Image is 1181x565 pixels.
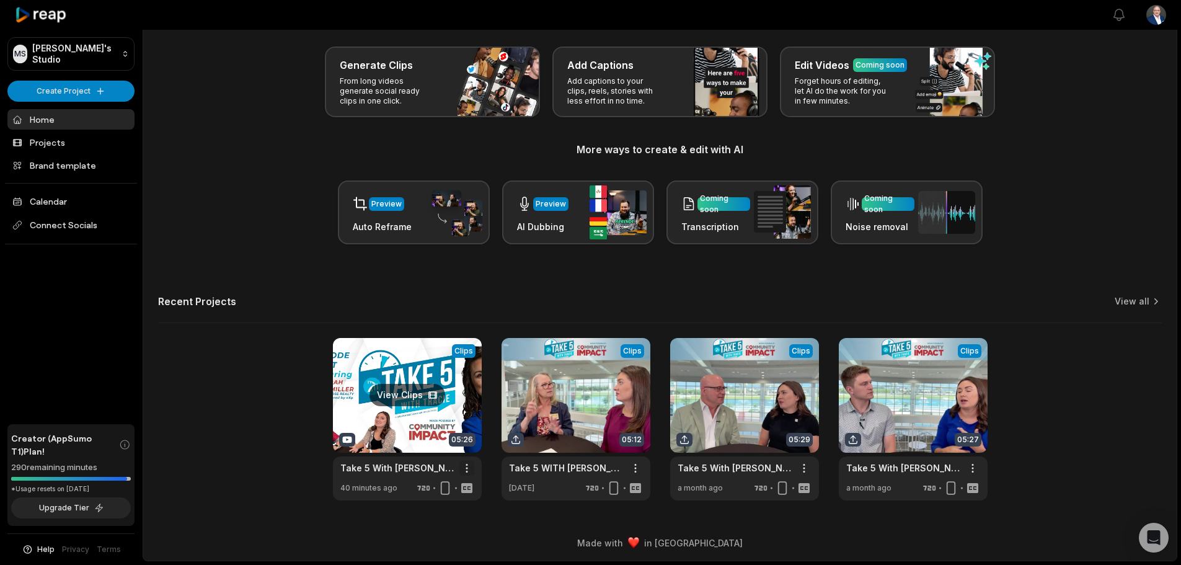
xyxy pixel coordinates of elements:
[795,58,849,73] h3: Edit Videos
[1115,295,1149,308] a: View all
[154,536,1166,549] div: Made with in [GEOGRAPHIC_DATA]
[32,43,117,65] p: [PERSON_NAME]'s Studio
[918,191,975,234] img: noise_removal.png
[517,220,568,233] h3: AI Dubbing
[754,185,811,239] img: transcription.png
[681,220,750,233] h3: Transcription
[1139,523,1169,553] div: Open Intercom Messenger
[11,484,131,494] div: *Usage resets on [DATE]
[7,132,135,153] a: Projects
[158,295,236,308] h2: Recent Projects
[590,185,647,239] img: ai_dubbing.png
[700,193,748,215] div: Coming soon
[567,58,634,73] h3: Add Captions
[567,76,663,106] p: Add captions to your clips, reels, stories with less effort in no time.
[37,544,55,555] span: Help
[509,461,623,474] a: Take 5 WITH [PERSON_NAME] - Episode 7
[13,45,27,63] div: MS
[846,220,914,233] h3: Noise removal
[7,191,135,211] a: Calendar
[864,193,912,215] div: Coming soon
[340,58,413,73] h3: Generate Clips
[795,76,891,106] p: Forget hours of editing, let AI do the work for you in few minutes.
[11,497,131,518] button: Upgrade Tier
[846,461,960,474] a: Take 5 With [PERSON_NAME] - Episode 5
[7,214,135,236] span: Connect Socials
[7,155,135,176] a: Brand template
[11,432,119,458] span: Creator (AppSumo T1) Plan!
[22,544,55,555] button: Help
[62,544,89,555] a: Privacy
[628,537,639,548] img: heart emoji
[7,109,135,130] a: Home
[340,76,436,106] p: From long videos generate social ready clips in one click.
[158,142,1162,157] h3: More ways to create & edit with AI
[678,461,792,474] a: Take 5 With [PERSON_NAME] - Episode 6
[371,198,402,210] div: Preview
[536,198,566,210] div: Preview
[340,461,454,474] a: Take 5 With [PERSON_NAME] featuring [PERSON_NAME] of [PERSON_NAME] Realty Group powered by eXp
[856,60,905,71] div: Coming soon
[353,220,412,233] h3: Auto Reframe
[7,81,135,102] button: Create Project
[425,189,482,237] img: auto_reframe.png
[97,544,121,555] a: Terms
[11,461,131,474] div: 290 remaining minutes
